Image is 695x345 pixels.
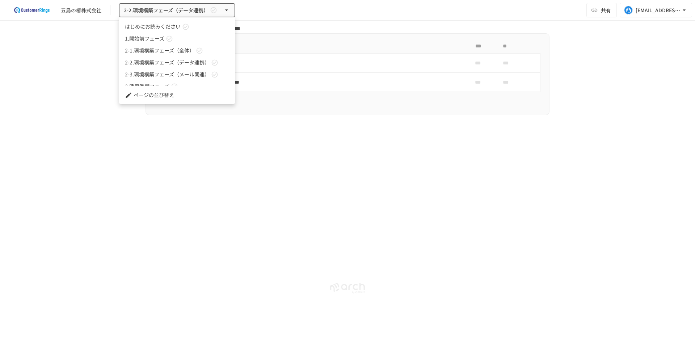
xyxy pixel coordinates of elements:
[125,71,210,78] span: 2-3.環境構築フェーズ（メール関連）
[125,59,210,66] span: 2-2.環境構築フェーズ（データ連携）
[125,47,194,54] span: 2-1.環境構築フェーズ（全体）
[119,89,235,101] li: ページの並び替え
[125,23,181,30] span: はじめにお読みください
[125,35,164,42] span: 1.開始前フェーズ
[125,83,169,90] span: 3.活用準備フェーズ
